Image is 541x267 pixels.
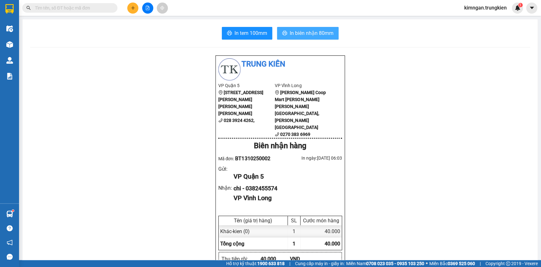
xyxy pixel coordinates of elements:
button: aim [157,3,168,14]
div: VND [290,255,319,263]
div: 40.000 [300,225,342,238]
img: warehouse-icon [6,211,13,217]
span: file-add [145,6,150,10]
span: 40.000 [325,241,340,247]
li: VP Quận 5 [218,82,275,89]
span: plus [131,6,135,10]
img: solution-icon [6,73,13,79]
span: | [289,260,290,267]
span: copyright [506,261,510,266]
span: environment [218,90,223,95]
button: caret-down [526,3,537,14]
span: 1 [519,3,521,7]
strong: 0369 525 060 [448,261,475,266]
strong: 0708 023 035 - 0935 103 250 [366,261,424,266]
div: 40.000 [261,255,290,263]
span: Nhận: [41,6,56,13]
div: Quận 5 [5,5,37,21]
span: Miền Nam [346,260,424,267]
span: phone [275,132,279,137]
span: ⚪️ [426,262,428,265]
div: VP Quận 5 [234,172,337,181]
span: 1 [293,241,295,247]
button: printerIn tem 100mm [222,27,272,40]
span: aim [160,6,164,10]
button: plus [127,3,138,14]
span: | [480,260,481,267]
span: kimngan.trungkien [459,4,512,12]
div: Vĩnh Long [41,5,92,13]
span: printer [227,30,232,36]
b: [PERSON_NAME] Coop Mart [PERSON_NAME] [PERSON_NAME][GEOGRAPHIC_DATA], [PERSON_NAME][GEOGRAPHIC_DATA] [275,90,326,130]
span: Miền Bắc [429,260,475,267]
div: 1 [288,225,300,238]
div: Mã đơn: [218,155,280,162]
img: warehouse-icon [6,25,13,32]
img: logo.jpg [218,58,241,80]
strong: 1900 633 818 [257,261,285,266]
span: search [26,6,31,10]
div: VP Vĩnh Long [234,193,337,203]
div: chi [41,13,92,21]
span: BT1310250002 [235,156,270,162]
span: In biên nhận 80mm [290,29,333,37]
div: Biên nhận hàng [218,140,342,152]
span: Cung cấp máy in - giấy in: [295,260,345,267]
span: phone [218,118,223,123]
div: SL [289,218,299,224]
span: Gửi: [5,6,15,13]
span: caret-down [529,5,535,11]
div: Thu tiền rồi : [221,255,261,263]
b: 028 3924 4262, [224,118,254,123]
div: Cước món hàng [302,218,340,224]
img: warehouse-icon [6,41,13,48]
div: 0382455574 [41,21,92,29]
span: question-circle [7,225,13,231]
sup: 1 [518,3,523,7]
div: In ngày: [DATE] 06:03 [280,155,342,162]
div: Gửi : [218,165,234,173]
button: file-add [142,3,153,14]
span: Tổng cộng [220,241,244,247]
span: In tem 100mm [234,29,267,37]
span: Khác - kien (0) [220,228,250,234]
div: Nhận : [218,184,234,192]
img: warehouse-icon [6,57,13,64]
button: printerIn biên nhận 80mm [277,27,339,40]
img: icon-new-feature [515,5,520,11]
span: Hỗ trợ kỹ thuật: [226,260,285,267]
li: VP Vĩnh Long [275,82,332,89]
span: environment [275,90,279,95]
sup: 1 [12,210,14,212]
span: message [7,254,13,260]
div: chi - 0382455574 [234,184,337,193]
img: logo-vxr [5,4,14,14]
div: Tên (giá trị hàng) [220,218,286,224]
b: [STREET_ADDRESS][PERSON_NAME][PERSON_NAME][PERSON_NAME] [218,90,263,116]
li: Trung Kiên [218,58,342,70]
b: 0270 383 6969 [280,132,310,137]
span: notification [7,239,13,245]
span: printer [282,30,287,36]
input: Tìm tên, số ĐT hoặc mã đơn [35,4,110,11]
div: 40.000 [5,33,38,48]
span: Thu tiền rồi : [5,33,34,40]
